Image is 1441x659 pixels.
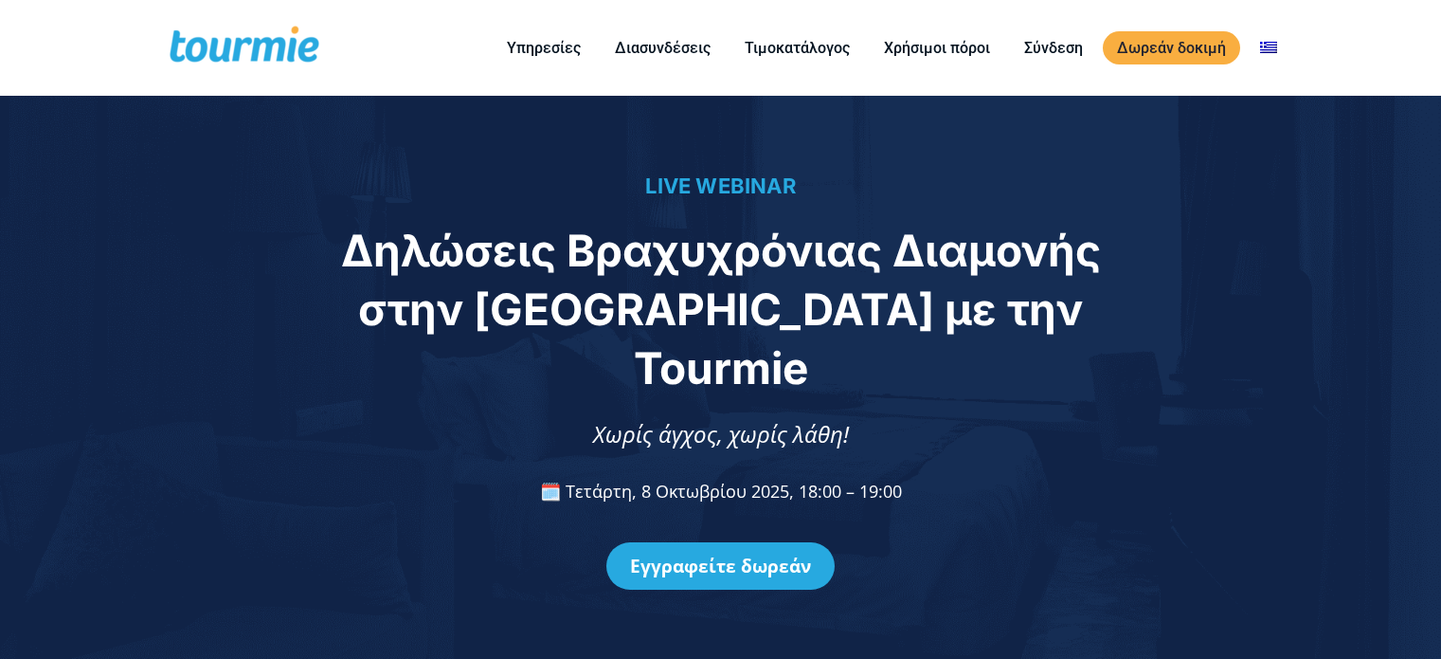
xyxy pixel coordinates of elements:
[870,36,1004,60] a: Χρήσιμοι πόροι
[606,542,835,590] a: Εγγραφείτε δωρεάν
[730,36,864,60] a: Τιμοκατάλογος
[1103,31,1240,64] a: Δωρεάν δοκιμή
[493,36,595,60] a: Υπηρεσίες
[540,480,902,503] span: 🗓️ Τετάρτη, 8 Οκτωβρίου 2025, 18:00 – 19:00
[341,224,1101,394] span: Δηλώσεις Βραχυχρόνιας Διαμονής στην [GEOGRAPHIC_DATA] με την Tourmie
[593,418,849,449] span: Χωρίς άγχος, χωρίς λάθη!
[1010,36,1097,60] a: Σύνδεση
[645,174,796,198] span: LIVE WEBINAR
[601,36,725,60] a: Διασυνδέσεις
